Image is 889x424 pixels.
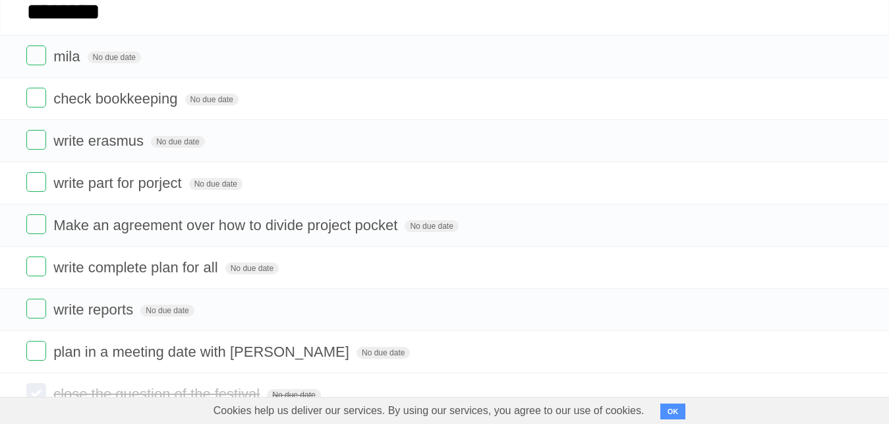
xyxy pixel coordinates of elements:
[140,305,194,317] span: No due date
[26,45,46,65] label: Done
[26,341,46,361] label: Done
[225,262,279,274] span: No due date
[26,130,46,150] label: Done
[200,398,658,424] span: Cookies help us deliver our services. By using our services, you agree to our use of cookies.
[185,94,239,106] span: No due date
[405,220,458,232] span: No due date
[26,214,46,234] label: Done
[53,386,263,402] span: close the question of the festival
[151,136,204,148] span: No due date
[53,344,353,360] span: plan in a meeting date with [PERSON_NAME]
[88,51,141,63] span: No due date
[660,404,686,419] button: OK
[26,172,46,192] label: Done
[357,347,410,359] span: No due date
[53,301,136,318] span: write reports
[53,175,185,191] span: write part for porject
[53,217,401,233] span: Make an agreement over how to divide project pocket
[26,257,46,276] label: Done
[267,389,320,401] span: No due date
[53,259,221,276] span: write complete plan for all
[53,90,181,107] span: check bookkeeping
[26,299,46,318] label: Done
[189,178,243,190] span: No due date
[53,133,147,149] span: write erasmus
[53,48,83,65] span: mila
[26,88,46,107] label: Done
[26,383,46,403] label: Done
